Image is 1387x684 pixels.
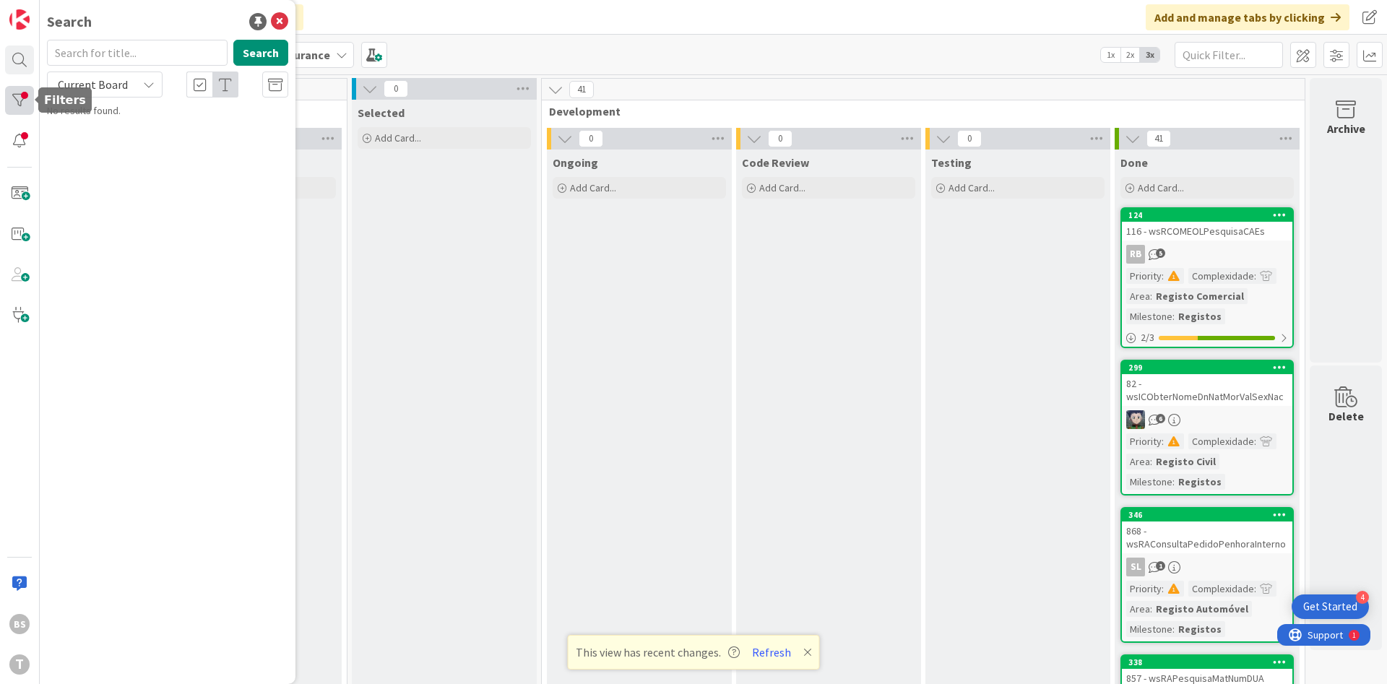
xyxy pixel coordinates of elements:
a: 124116 - wsRCOMEOLPesquisaCAEsRBPriority:Complexidade:Area:Registo ComercialMilestone:Registos2/3 [1120,207,1294,348]
div: 29982 - wsICObterNomeDnNatMorValSexNac [1122,361,1292,406]
span: : [1162,581,1164,597]
span: 0 [768,130,792,147]
input: Quick Filter... [1175,42,1283,68]
div: Registos [1175,308,1225,324]
span: : [1162,268,1164,284]
span: 6 [1156,414,1165,423]
span: Development [549,104,1287,118]
div: SL [1122,558,1292,576]
span: : [1172,621,1175,637]
div: No results found. [47,103,288,118]
div: Registo Automóvel [1152,601,1252,617]
div: Complexidade [1188,433,1254,449]
span: Ongoing [553,155,598,170]
div: BS [9,614,30,634]
span: 5 [1156,248,1165,258]
span: Add Card... [1138,181,1184,194]
span: Done [1120,155,1148,170]
div: Milestone [1126,474,1172,490]
div: 338 [1122,656,1292,669]
div: Registo Civil [1152,454,1219,469]
div: T [9,654,30,675]
div: 1 [75,6,79,17]
div: Priority [1126,268,1162,284]
span: 41 [1146,130,1171,147]
div: Archive [1327,120,1365,137]
span: : [1150,601,1152,617]
span: : [1254,268,1256,284]
span: 0 [957,130,982,147]
span: : [1150,288,1152,304]
div: Delete [1328,407,1364,425]
span: 1x [1101,48,1120,62]
div: Area [1126,601,1150,617]
div: 4 [1356,591,1369,604]
span: : [1172,474,1175,490]
div: Priority [1126,581,1162,597]
div: Area [1126,288,1150,304]
div: Open Get Started checklist, remaining modules: 4 [1292,594,1369,619]
div: Search [47,11,92,33]
div: 338 [1128,657,1292,667]
div: Priority [1126,433,1162,449]
div: Registo Comercial [1152,288,1248,304]
div: 299 [1128,363,1292,373]
div: RB [1122,245,1292,264]
span: Add Card... [570,181,616,194]
div: 346868 - wsRAConsultaPedidoPenhoraInterno [1122,508,1292,553]
div: Add and manage tabs by clicking [1146,4,1349,30]
div: SL [1126,558,1145,576]
span: : [1254,433,1256,449]
span: Current Board [58,77,128,92]
span: 2x [1120,48,1140,62]
div: Area [1126,454,1150,469]
span: : [1172,308,1175,324]
div: 124 [1128,210,1292,220]
div: 124 [1122,209,1292,222]
div: 2/3 [1122,329,1292,347]
div: Get Started [1303,599,1357,614]
span: Testing [931,155,972,170]
span: 0 [579,130,603,147]
div: Milestone [1126,308,1172,324]
span: : [1162,433,1164,449]
img: Visit kanbanzone.com [9,9,30,30]
div: Registos [1175,474,1225,490]
img: LS [1126,410,1145,429]
span: Selected [358,105,405,120]
div: Milestone [1126,621,1172,637]
span: : [1150,454,1152,469]
div: 346 [1122,508,1292,521]
a: 346868 - wsRAConsultaPedidoPenhoraInternoSLPriority:Complexidade:Area:Registo AutomóvelMilestone:... [1120,507,1294,643]
div: 82 - wsICObterNomeDnNatMorValSexNac [1122,374,1292,406]
button: Search [233,40,288,66]
div: Complexidade [1188,581,1254,597]
span: 1 [1156,561,1165,571]
div: 868 - wsRAConsultaPedidoPenhoraInterno [1122,521,1292,553]
button: Refresh [747,643,796,662]
div: 116 - wsRCOMEOLPesquisaCAEs [1122,222,1292,241]
span: This view has recent changes. [576,644,740,661]
span: : [1254,581,1256,597]
input: Search for title... [47,40,228,66]
span: Add Card... [949,181,995,194]
span: Support [30,2,66,20]
div: LS [1122,410,1292,429]
span: 0 [384,80,408,98]
div: 346 [1128,510,1292,520]
span: 2 / 3 [1141,330,1154,345]
span: Add Card... [375,131,421,144]
div: Registos [1175,621,1225,637]
a: 29982 - wsICObterNomeDnNatMorValSexNacLSPriority:Complexidade:Area:Registo CivilMilestone:Registos [1120,360,1294,495]
span: 41 [569,81,594,98]
span: Add Card... [759,181,805,194]
span: Code Review [742,155,809,170]
span: 3x [1140,48,1159,62]
div: RB [1126,245,1145,264]
h5: Filters [44,93,86,107]
div: 124116 - wsRCOMEOLPesquisaCAEs [1122,209,1292,241]
div: 299 [1122,361,1292,374]
div: Complexidade [1188,268,1254,284]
